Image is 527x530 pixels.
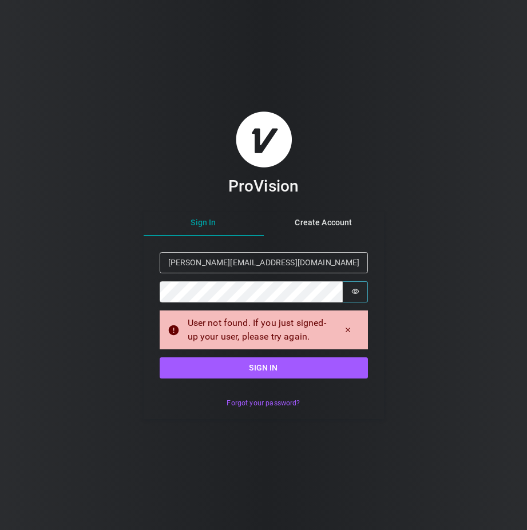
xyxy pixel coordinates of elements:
[221,394,306,411] button: Forgot your password?
[336,322,360,338] button: Dismiss alert
[343,281,368,302] button: Show password
[160,357,368,378] button: Sign in
[144,211,264,236] button: Sign In
[228,176,299,196] h3: ProVision
[160,252,368,273] input: Email
[264,211,384,236] button: Create Account
[188,316,328,344] div: User not found. If you just signed-up your user, please try again.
